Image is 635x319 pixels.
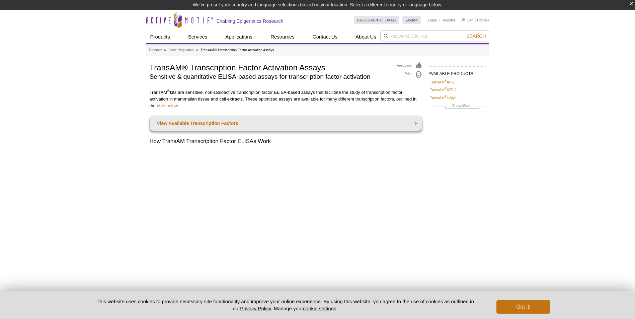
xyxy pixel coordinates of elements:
[156,103,179,108] a: table below.
[462,18,474,22] a: Cart
[150,89,422,109] p: TransAM kits are sensitive, non-radioactive transcription factor ELISA-based assays that facilita...
[168,47,193,53] a: Gene Regulation
[150,62,390,72] h1: TransAM® Transcription Factor Activation Assays
[150,74,390,80] h2: Sensitive & quantitative ELISA-based assays for transcription factor activation
[439,16,440,24] li: |
[164,48,166,52] li: »
[303,306,336,311] button: cookie settings
[240,306,271,311] a: Privacy Policy
[430,103,484,110] a: Show More
[85,298,486,312] p: This website uses cookies to provide necessary site functionality and improve your online experie...
[397,62,422,69] a: Feedback
[430,95,457,101] a: TransAM®c-Myc
[150,150,422,304] iframe: How TransAM® transcription factor activation assays work video
[430,87,457,93] a: TransAM®ATF-2
[462,18,465,21] img: Your Cart
[397,71,422,78] a: Print
[496,300,550,314] button: Got it!
[221,30,256,43] a: Applications
[466,34,486,39] span: Search
[217,18,284,24] h2: Enabling Epigenetics Research
[430,79,455,85] a: TransAM®AP-1
[445,87,447,90] sup: ®
[146,30,174,43] a: Products
[445,95,447,98] sup: ®
[266,30,299,43] a: Resources
[184,30,212,43] a: Services
[462,16,489,24] li: (0 items)
[150,116,422,131] a: View Available Transcription Factors
[380,30,489,42] input: Keyword, Cat. No.
[149,47,162,53] a: Products
[354,16,399,24] a: [GEOGRAPHIC_DATA]
[351,30,380,43] a: About Us
[402,16,421,24] a: English
[201,48,274,52] li: TransAM® Transcription Factor Activation Assays
[445,79,447,82] sup: ®
[464,33,488,39] button: Search
[442,18,455,22] a: Register
[429,66,486,78] h2: AVAILABLE PRODUCTS
[428,18,437,22] a: Login
[309,30,341,43] a: Contact Us
[167,89,170,93] sup: ®
[150,137,422,145] h2: How TransAM Transcription Factor ELISAs Work
[196,48,198,52] li: »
